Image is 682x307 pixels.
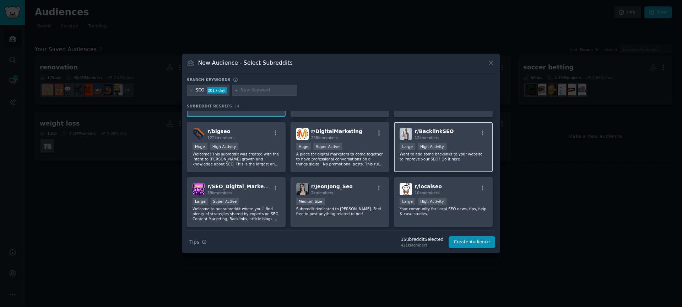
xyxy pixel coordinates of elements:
div: 1 Subreddit Selected [401,237,443,243]
p: Your community for Local SEO news, tips, help & case studies. [400,206,487,216]
button: Create Audience [449,236,496,248]
div: 801 / day [207,87,227,94]
span: Subreddit Results [187,104,232,108]
div: SEO [196,87,205,94]
h3: New Audience - Select Subreddits [198,59,293,67]
img: BacklinkSEO [400,128,412,140]
span: r/ bigseo [207,128,230,134]
p: A place for digital marketers to come together to have professional conversations on all things d... [296,152,384,166]
div: Large [193,198,208,205]
span: Tips [189,238,199,246]
span: r/ JeonJong_Seo [311,184,353,189]
img: SEO_Digital_Marketing [193,183,205,195]
p: Welcome to our subreddit where you'll find plenty of strategies shared by experts on SEO, Content... [193,206,280,221]
img: DigitalMarketing [296,128,309,140]
div: Large [400,198,415,205]
p: Welcome! This subreddit was created with the intent to [PERSON_NAME] growth and knowledge about S... [193,152,280,166]
div: Huge [296,143,311,150]
div: Huge [193,143,207,150]
p: Want to add some backlinks to your website to improve your SEO? Do it here [400,152,487,162]
span: 298k members [311,136,338,140]
span: 12k members [415,136,439,140]
p: Subreddit dedicated to [PERSON_NAME]. Feel free to post anything related to her! [296,206,384,216]
span: 10k members [415,191,439,195]
button: Tips [187,236,209,248]
span: r/ localseo [415,184,442,189]
div: Super Active [211,198,239,205]
span: 122k members [207,136,234,140]
div: Medium Size [296,198,325,205]
div: High Activity [210,143,239,150]
div: Large [400,143,415,150]
h3: Search keywords [187,77,231,82]
span: r/ SEO_Digital_Marketing [207,184,275,189]
span: 24 [234,104,239,108]
img: bigseo [193,128,205,140]
span: r/ DigitalMarketing [311,128,362,134]
input: New Keyword [240,87,294,94]
div: 421k Members [401,243,443,248]
span: r/ BacklinkSEO [415,128,454,134]
img: localseo [400,183,412,195]
div: Super Active [313,143,342,150]
div: High Activity [418,143,446,150]
img: JeonJong_Seo [296,183,309,195]
span: 59k members [207,191,232,195]
div: High Activity [418,198,446,205]
span: 2k members [311,191,334,195]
